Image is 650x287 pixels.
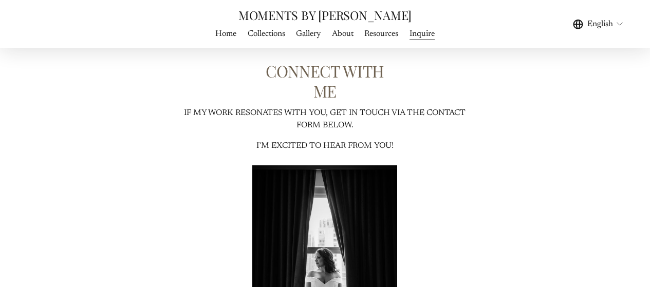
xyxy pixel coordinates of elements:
a: folder dropdown [296,27,321,41]
a: Collections [248,27,285,41]
p: IF MY WORK RESONATES WITH YOU, GET IN TOUCH VIA THE CONTACT FORM BELOW. [177,107,473,131]
p: I’M EXCITED TO HEAR FROM YOU! [177,140,473,152]
a: Inquire [410,27,435,41]
a: MOMENTS BY [PERSON_NAME] [238,7,412,23]
span: English [587,18,613,30]
a: About [332,27,354,41]
div: language picker [573,17,624,31]
h1: CONNECT WITH ME [252,61,398,101]
a: Resources [364,27,398,41]
a: Home [215,27,236,41]
span: Gallery [296,28,321,40]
